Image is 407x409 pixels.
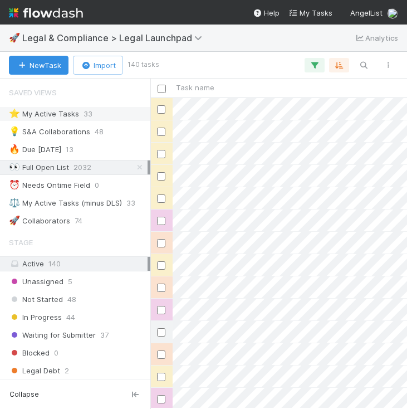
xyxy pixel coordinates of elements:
span: 0 [54,346,58,360]
input: Toggle Row Selected [157,194,165,203]
input: Toggle Row Selected [157,395,165,403]
input: Toggle Row Selected [157,328,165,337]
div: Needs Ontime Field [9,178,90,192]
span: 44 [66,310,75,324]
span: ⭐ [9,109,20,118]
input: Toggle Row Selected [157,105,165,114]
span: My Tasks [288,8,332,17]
input: Toggle Row Selected [157,172,165,181]
span: Legal & Compliance > Legal Launchpad [22,32,208,43]
div: Collaborators [9,214,70,228]
span: Unassigned [9,275,63,289]
span: ⚖️ [9,198,20,207]
input: Toggle Row Selected [157,350,165,359]
div: My Active Tasks (minus DLS) [9,196,122,210]
button: Import [73,56,123,75]
span: 37 [100,328,109,342]
div: Active [9,257,148,271]
span: 140 [48,259,61,268]
small: 140 tasks [128,60,159,70]
span: 13 [66,143,73,157]
span: 💡 [9,126,20,136]
span: Not Started [9,293,63,306]
div: My Active Tasks [9,107,79,121]
div: Due [DATE] [9,143,61,157]
span: 33 [84,107,92,121]
div: Full Open List [9,160,69,174]
a: Analytics [354,31,398,45]
span: 👀 [9,162,20,172]
img: logo-inverted-e16ddd16eac7371096b0.svg [9,3,83,22]
span: 🔥 [9,144,20,154]
input: Toggle Row Selected [157,373,165,381]
span: 74 [75,214,82,228]
div: S&A Collaborations [9,125,90,139]
span: Legal Debt [9,364,60,378]
input: Toggle Row Selected [157,239,165,247]
span: Collapse [9,389,39,400]
span: 33 [126,196,135,210]
div: Help [253,7,279,18]
button: NewTask [9,56,68,75]
img: avatar_0b1dbcb8-f701-47e0-85bc-d79ccc0efe6c.png [387,8,398,19]
span: Stage [9,231,33,254]
span: 🚀 [9,33,20,42]
input: Toggle Row Selected [157,284,165,292]
span: 5 [68,275,72,289]
span: 48 [95,125,104,139]
span: Blocked [9,346,50,360]
input: Toggle All Rows Selected [158,85,166,93]
span: Waiting for Submitter [9,328,96,342]
span: Saved Views [9,81,57,104]
input: Toggle Row Selected [157,261,165,270]
input: Toggle Row Selected [157,150,165,158]
span: ⏰ [9,180,20,189]
span: Task name [176,82,214,93]
span: 2032 [73,160,91,174]
span: 0 [95,178,99,192]
input: Toggle Row Selected [157,128,165,136]
span: 🚀 [9,216,20,225]
span: 48 [67,293,76,306]
a: My Tasks [288,7,332,18]
input: Toggle Row Selected [157,217,165,225]
span: 2 [65,364,69,378]
span: AngelList [350,8,383,17]
input: Toggle Row Selected [157,306,165,314]
span: In Progress [9,310,62,324]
